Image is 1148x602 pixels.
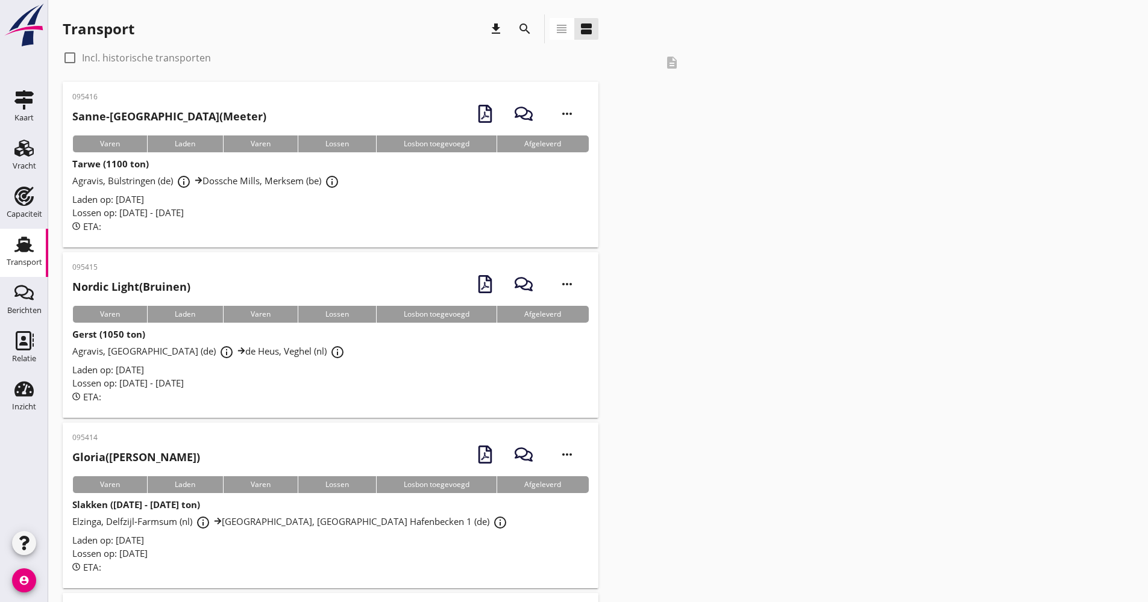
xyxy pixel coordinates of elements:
strong: Sanne-[GEOGRAPHIC_DATA] [72,109,219,123]
span: Agravis, [GEOGRAPHIC_DATA] (de) de Heus, Veghel (nl) [72,345,348,357]
img: logo-small.a267ee39.svg [2,3,46,48]
div: Relatie [12,355,36,362]
label: Incl. historische transporten [82,52,211,64]
div: Lossen [298,476,376,493]
span: ETA: [83,561,101,573]
p: 095414 [72,432,200,443]
span: Lossen op: [DATE] - [DATE] [72,206,184,219]
span: Lossen op: [DATE] [72,547,148,559]
div: Losbon toegevoegd [376,135,497,152]
h2: (Bruinen) [72,279,190,295]
div: Afgeleverd [497,476,588,493]
i: info_outline [177,175,191,189]
div: Laden [147,476,222,493]
h2: (Meeter) [72,108,266,125]
i: info_outline [325,175,339,189]
i: more_horiz [550,438,584,471]
div: Vracht [13,162,36,170]
i: more_horiz [550,267,584,301]
div: Lossen [298,135,376,152]
i: info_outline [196,515,210,530]
div: Afgeleverd [497,135,588,152]
h2: ([PERSON_NAME]) [72,449,200,465]
span: ETA: [83,391,101,403]
strong: Gloria [72,450,105,464]
div: Inzicht [12,403,36,411]
strong: Gerst (1050 ton) [72,328,145,340]
div: Afgeleverd [497,306,588,323]
strong: Tarwe (1100 ton) [72,158,149,170]
a: 095416Sanne-[GEOGRAPHIC_DATA](Meeter)VarenLadenVarenLossenLosbon toegevoegdAfgeleverdTarwe (1100 ... [63,82,598,247]
div: Berichten [7,306,42,314]
div: Varen [223,135,298,152]
span: ETA: [83,220,101,232]
span: Laden op: [DATE] [72,193,144,205]
span: Lossen op: [DATE] - [DATE] [72,377,184,389]
i: account_circle [12,568,36,592]
i: search [518,22,532,36]
div: Transport [63,19,134,39]
div: Laden [147,306,222,323]
i: view_agenda [579,22,594,36]
i: more_horiz [550,97,584,131]
div: Capaciteit [7,210,42,218]
span: Laden op: [DATE] [72,534,144,546]
div: Kaart [14,114,34,122]
i: info_outline [330,345,345,359]
span: Agravis, Bülstringen (de) Dossche Mills, Merksem (be) [72,175,343,187]
div: Varen [72,135,147,152]
div: Losbon toegevoegd [376,306,497,323]
i: info_outline [493,515,507,530]
div: Varen [72,476,147,493]
strong: Slakken ([DATE] - [DATE] ton) [72,498,200,510]
div: Varen [72,306,147,323]
div: Transport [7,258,42,266]
div: Varen [223,306,298,323]
strong: Nordic Light [72,279,139,294]
span: Elzinga, Delfzijl-Farmsum (nl) [GEOGRAPHIC_DATA], [GEOGRAPHIC_DATA] Hafenbecken 1 (de) [72,515,511,527]
p: 095416 [72,92,266,102]
div: Lossen [298,306,376,323]
div: Losbon toegevoegd [376,476,497,493]
i: info_outline [219,345,234,359]
div: Laden [147,135,222,152]
i: view_headline [554,22,569,36]
span: Laden op: [DATE] [72,364,144,376]
a: 095415Nordic Light(Bruinen)VarenLadenVarenLossenLosbon toegevoegdAfgeleverdGerst (1050 ton)Agravi... [63,252,598,418]
i: download [489,22,503,36]
a: 095414Gloria([PERSON_NAME])VarenLadenVarenLossenLosbon toegevoegdAfgeleverdSlakken ([DATE] - [DAT... [63,423,598,588]
div: Varen [223,476,298,493]
p: 095415 [72,262,190,273]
